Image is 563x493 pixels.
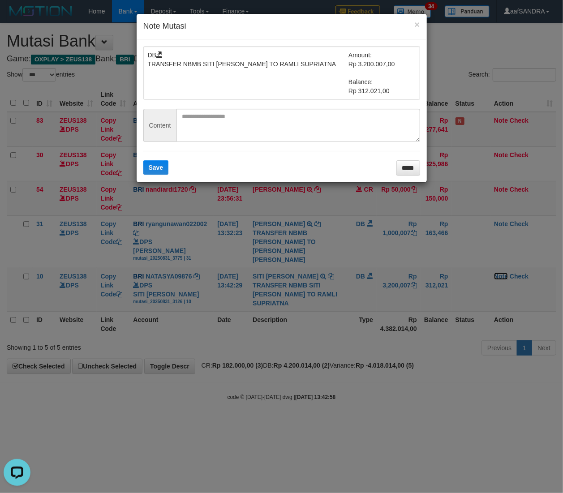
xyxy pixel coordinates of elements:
span: Save [149,164,163,171]
button: Save [143,160,169,175]
span: Content [143,109,176,142]
td: DB TRANSFER NBMB SITI [PERSON_NAME] TO RAMLI SUPRIATNA [148,51,349,95]
button: × [414,20,420,29]
td: Amount: Rp 3.200.007,00 Balance: Rp 312.021,00 [348,51,416,95]
button: Open LiveChat chat widget [4,4,30,30]
h4: Note Mutasi [143,21,420,32]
